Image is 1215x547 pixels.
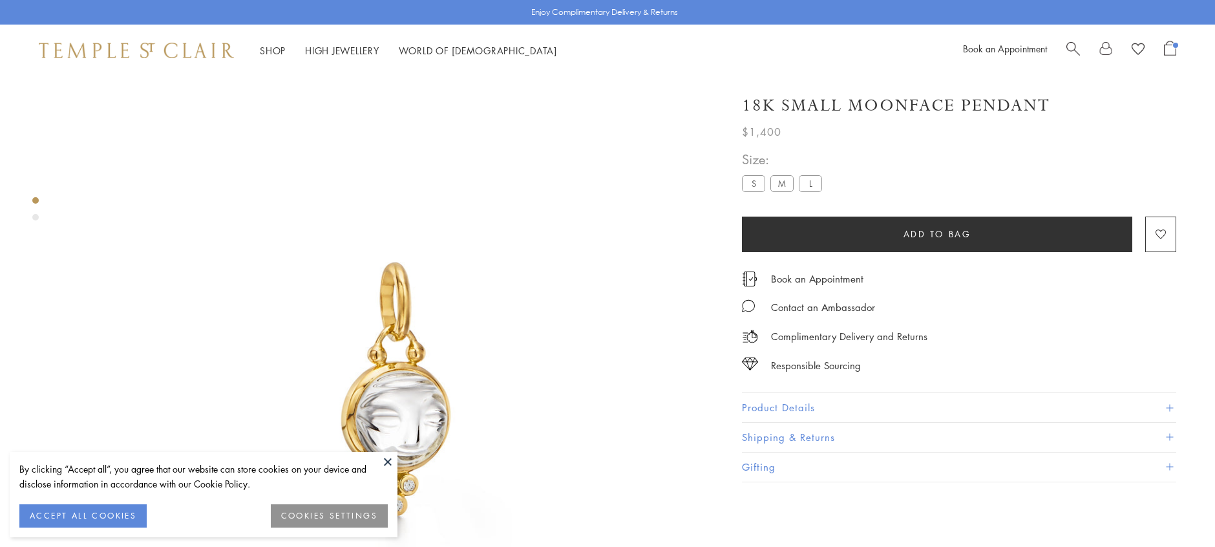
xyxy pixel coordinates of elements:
[399,44,557,57] a: World of [DEMOGRAPHIC_DATA]World of [DEMOGRAPHIC_DATA]
[1132,41,1145,60] a: View Wishlist
[19,462,388,491] div: By clicking “Accept all”, you agree that our website can store cookies on your device and disclos...
[771,358,861,374] div: Responsible Sourcing
[771,299,875,316] div: Contact an Ambassador
[799,175,822,191] label: L
[742,123,781,140] span: $1,400
[742,272,757,286] img: icon_appointment.svg
[32,194,39,231] div: Product gallery navigation
[742,299,755,312] img: MessageIcon-01_2.svg
[742,393,1176,422] button: Product Details
[271,504,388,528] button: COOKIES SETTINGS
[260,43,557,59] nav: Main navigation
[770,175,794,191] label: M
[742,328,758,345] img: icon_delivery.svg
[742,175,765,191] label: S
[742,423,1176,452] button: Shipping & Returns
[903,227,971,241] span: Add to bag
[39,43,234,58] img: Temple St. Clair
[742,149,827,170] span: Size:
[19,504,147,528] button: ACCEPT ALL COOKIES
[742,453,1176,482] button: Gifting
[1066,41,1080,60] a: Search
[963,42,1047,55] a: Book an Appointment
[771,328,927,345] p: Complimentary Delivery and Returns
[742,217,1132,252] button: Add to bag
[531,6,678,19] p: Enjoy Complimentary Delivery & Returns
[260,44,286,57] a: ShopShop
[1164,41,1176,60] a: Open Shopping Bag
[1150,486,1202,534] iframe: Gorgias live chat messenger
[742,94,1050,117] h1: 18K Small Moonface Pendant
[771,272,863,286] a: Book an Appointment
[305,44,379,57] a: High JewelleryHigh Jewellery
[742,358,758,370] img: icon_sourcing.svg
